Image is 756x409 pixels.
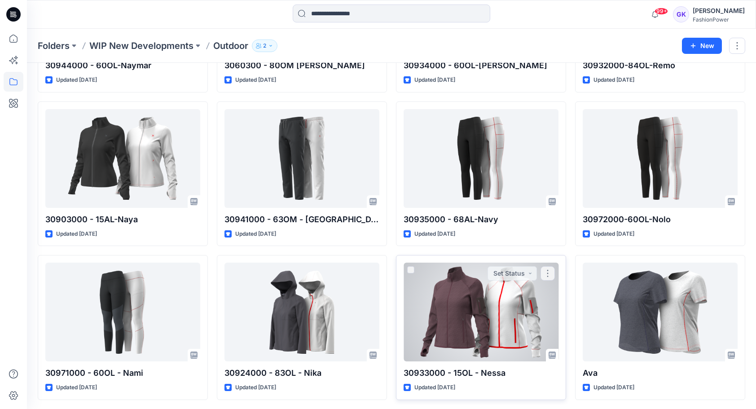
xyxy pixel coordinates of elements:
[593,383,634,392] p: Updated [DATE]
[213,40,248,52] p: Outdoor
[252,40,277,52] button: 2
[224,367,379,379] p: 30924000 - 83OL - Nika
[56,229,97,239] p: Updated [DATE]
[583,59,738,72] p: 30932000-84OL-Remo
[404,367,558,379] p: 30933000 - 15OL - Nessa
[593,75,634,85] p: Updated [DATE]
[56,383,97,392] p: Updated [DATE]
[583,109,738,208] a: 30972000-60OL-Nolo
[45,59,200,72] p: 30944000 - 60OL-Naymar
[583,367,738,379] p: Ava
[45,263,200,361] a: 30971000 - 60OL - Nami
[693,16,745,23] div: FashionPower
[38,40,70,52] a: Folders
[404,213,558,226] p: 30935000 - 68AL-Navy
[224,213,379,226] p: 30941000 - 63OM - [GEOGRAPHIC_DATA]
[404,263,558,361] a: 30933000 - 15OL - Nessa
[45,109,200,208] a: 30903000 - 15AL-Naya
[45,213,200,226] p: 30903000 - 15AL-Naya
[89,40,193,52] a: WIP New Developments
[235,229,276,239] p: Updated [DATE]
[404,109,558,208] a: 30935000 - 68AL-Navy
[224,59,379,72] p: 3060300 - 80OM [PERSON_NAME]
[263,41,266,51] p: 2
[673,6,689,22] div: GK
[655,8,668,15] span: 99+
[45,367,200,379] p: 30971000 - 60OL - Nami
[224,263,379,361] a: 30924000 - 83OL - Nika
[583,213,738,226] p: 30972000-60OL-Nolo
[404,59,558,72] p: 30934000 - 60OL-[PERSON_NAME]
[224,109,379,208] a: 30941000 - 63OM - Nixton
[414,75,455,85] p: Updated [DATE]
[693,5,745,16] div: [PERSON_NAME]
[235,383,276,392] p: Updated [DATE]
[56,75,97,85] p: Updated [DATE]
[414,229,455,239] p: Updated [DATE]
[682,38,722,54] button: New
[414,383,455,392] p: Updated [DATE]
[583,263,738,361] a: Ava
[235,75,276,85] p: Updated [DATE]
[593,229,634,239] p: Updated [DATE]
